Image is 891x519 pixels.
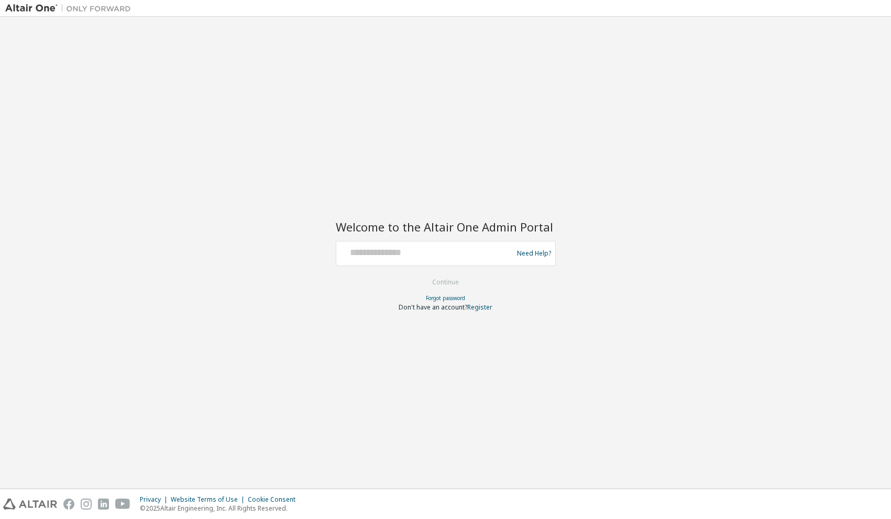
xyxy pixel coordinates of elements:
[81,499,92,510] img: instagram.svg
[63,499,74,510] img: facebook.svg
[3,499,57,510] img: altair_logo.svg
[5,3,136,14] img: Altair One
[171,495,248,504] div: Website Terms of Use
[140,495,171,504] div: Privacy
[140,504,302,513] p: © 2025 Altair Engineering, Inc. All Rights Reserved.
[98,499,109,510] img: linkedin.svg
[467,303,492,312] a: Register
[426,294,465,302] a: Forgot password
[115,499,130,510] img: youtube.svg
[399,303,467,312] span: Don't have an account?
[248,495,302,504] div: Cookie Consent
[336,219,556,234] h2: Welcome to the Altair One Admin Portal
